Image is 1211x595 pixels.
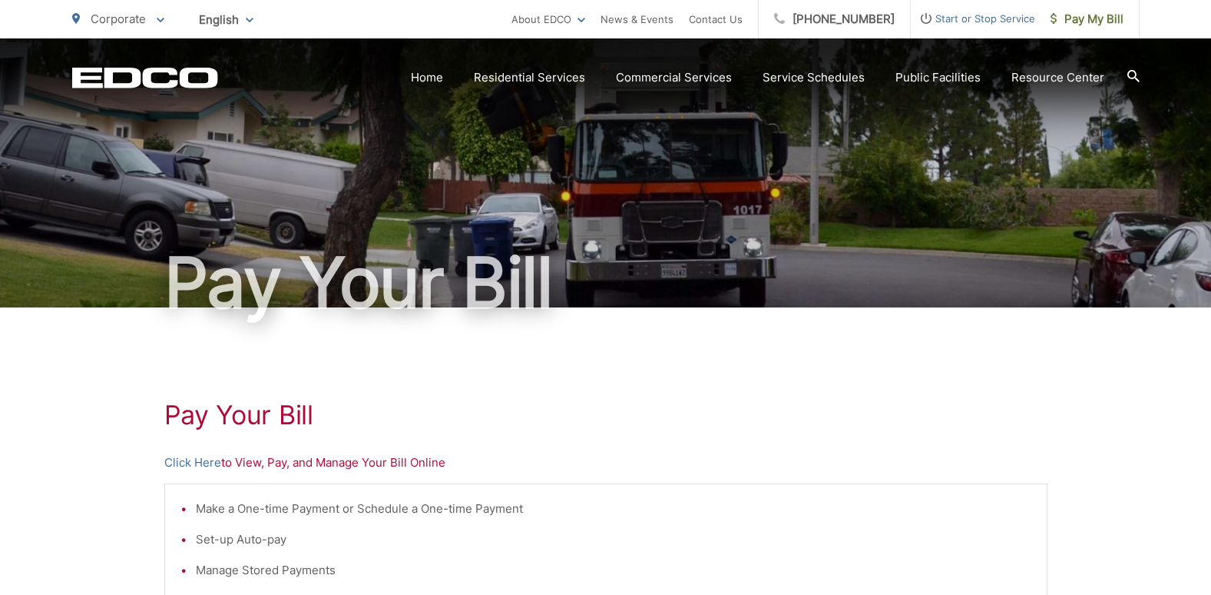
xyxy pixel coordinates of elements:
[164,454,221,472] a: Click Here
[1011,68,1104,87] a: Resource Center
[196,530,1031,549] li: Set-up Auto-pay
[196,561,1031,580] li: Manage Stored Payments
[474,68,585,87] a: Residential Services
[72,244,1140,321] h1: Pay Your Bill
[763,68,865,87] a: Service Schedules
[187,6,265,33] span: English
[164,400,1047,430] h1: Pay Your Bill
[689,10,743,28] a: Contact Us
[411,68,443,87] a: Home
[72,67,218,88] a: EDCD logo. Return to the homepage.
[164,454,1047,472] p: to View, Pay, and Manage Your Bill Online
[601,10,673,28] a: News & Events
[91,12,146,26] span: Corporate
[616,68,732,87] a: Commercial Services
[196,500,1031,518] li: Make a One-time Payment or Schedule a One-time Payment
[1051,10,1123,28] span: Pay My Bill
[511,10,585,28] a: About EDCO
[895,68,981,87] a: Public Facilities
